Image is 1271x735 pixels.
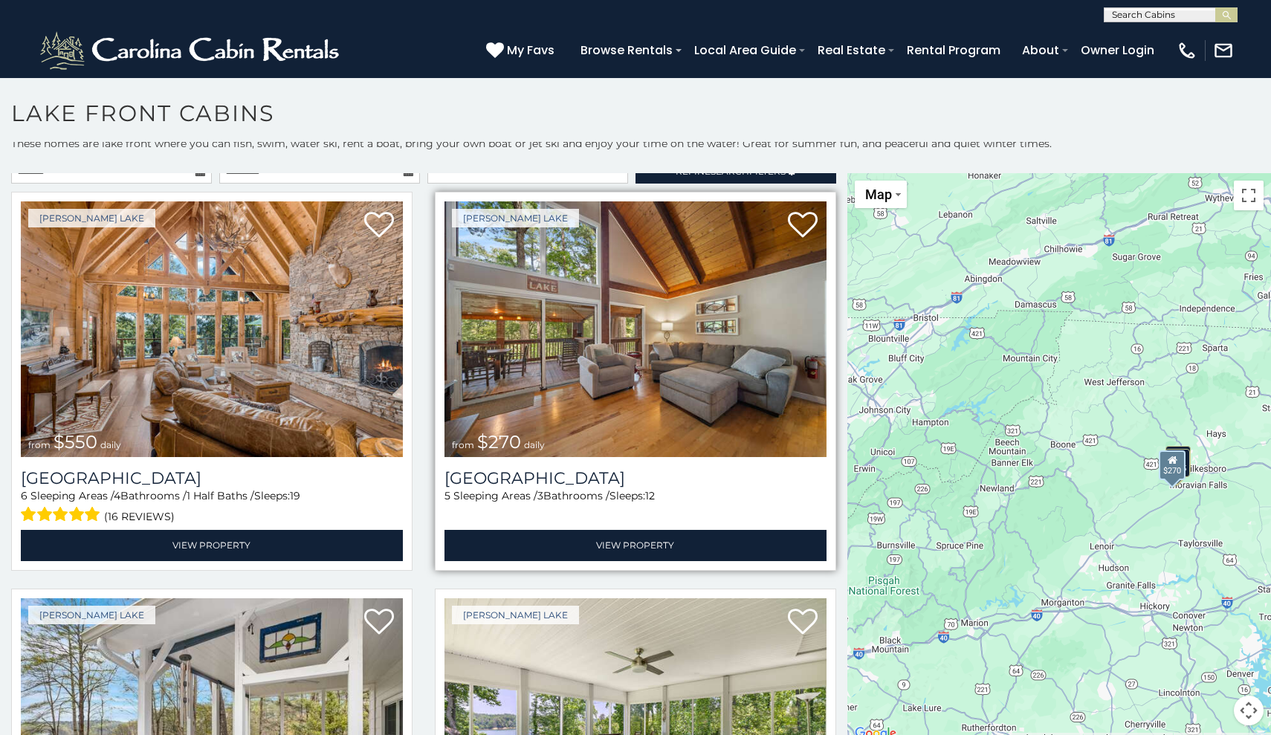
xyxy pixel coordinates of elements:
[1234,696,1264,725] button: Map camera controls
[444,489,450,502] span: 5
[28,439,51,450] span: from
[537,489,543,502] span: 3
[364,607,394,638] a: Add to favorites
[187,489,254,502] span: 1 Half Baths /
[1177,40,1197,61] img: phone-regular-white.png
[37,28,346,73] img: White-1-2.png
[444,488,827,526] div: Sleeping Areas / Bathrooms / Sleeps:
[507,41,554,59] span: My Favs
[711,166,749,177] span: Search
[1015,37,1067,63] a: About
[1165,445,1191,473] div: $550
[1213,40,1234,61] img: mail-regular-white.png
[21,201,403,457] img: Lake Haven Lodge
[444,201,827,457] a: Lake Hills Hideaway from $270 daily
[865,187,892,202] span: Map
[290,489,300,502] span: 19
[687,37,803,63] a: Local Area Guide
[28,606,155,624] a: [PERSON_NAME] Lake
[810,37,893,63] a: Real Estate
[100,439,121,450] span: daily
[452,606,579,624] a: [PERSON_NAME] Lake
[21,201,403,457] a: Lake Haven Lodge from $550 daily
[444,468,827,488] a: [GEOGRAPHIC_DATA]
[452,439,474,450] span: from
[452,209,579,227] a: [PERSON_NAME] Lake
[486,41,558,60] a: My Favs
[444,201,827,457] img: Lake Hills Hideaway
[788,607,818,638] a: Add to favorites
[788,210,818,242] a: Add to favorites
[114,489,120,502] span: 4
[21,468,403,488] a: [GEOGRAPHIC_DATA]
[1234,181,1264,210] button: Toggle fullscreen view
[54,431,97,453] span: $550
[28,209,155,227] a: [PERSON_NAME] Lake
[676,166,786,177] span: Refine Filters
[477,431,521,453] span: $270
[573,37,680,63] a: Browse Rentals
[21,489,28,502] span: 6
[1165,448,1190,476] div: $265
[444,530,827,560] a: View Property
[444,468,827,488] h3: Lake Hills Hideaway
[21,530,403,560] a: View Property
[855,181,907,208] button: Change map style
[899,37,1008,63] a: Rental Program
[1073,37,1162,63] a: Owner Login
[21,468,403,488] h3: Lake Haven Lodge
[364,210,394,242] a: Add to favorites
[21,488,403,526] div: Sleeping Areas / Bathrooms / Sleeps:
[1159,450,1186,479] div: $270
[104,507,175,526] span: (16 reviews)
[645,489,655,502] span: 12
[524,439,545,450] span: daily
